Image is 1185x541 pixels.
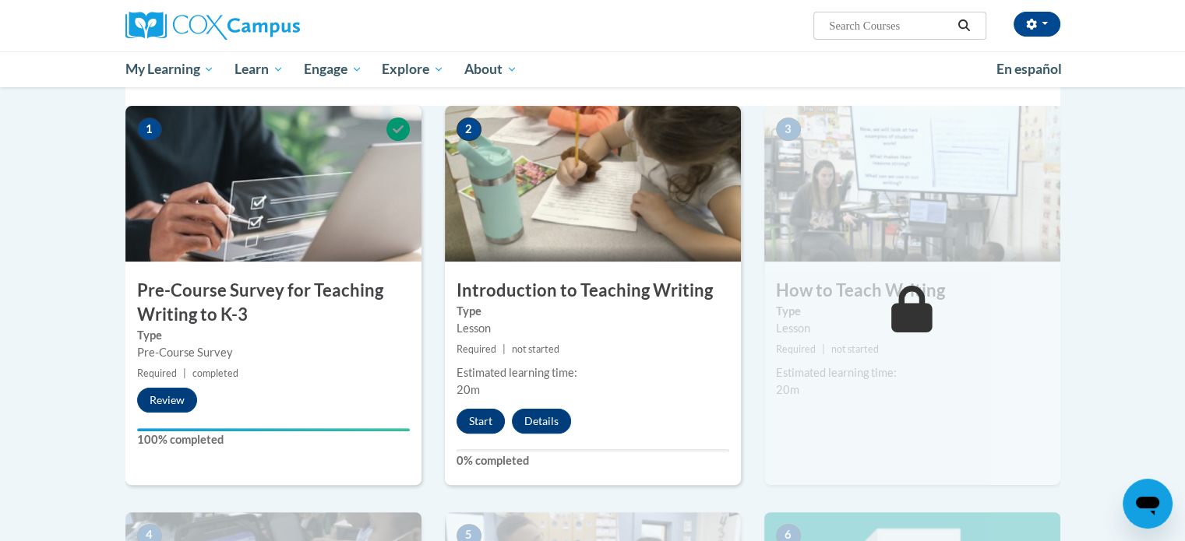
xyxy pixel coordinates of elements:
button: Account Settings [1014,12,1060,37]
span: | [183,367,186,379]
img: Course Image [445,106,741,262]
span: En español [996,61,1062,77]
div: Estimated learning time: [457,364,729,381]
h3: Pre-Course Survey for Teaching Writing to K-3 [125,279,421,327]
img: Course Image [764,106,1060,262]
span: 1 [137,118,162,141]
button: Start [457,409,505,434]
span: 20m [776,383,799,396]
div: Your progress [137,428,410,431]
label: Type [137,327,410,344]
a: Cox Campus [125,12,421,40]
span: 20m [457,383,480,396]
span: Required [457,343,496,355]
h3: Introduction to Teaching Writing [445,279,741,303]
span: Explore [382,60,444,79]
span: completed [192,367,238,379]
span: not started [831,343,879,355]
span: About [464,60,517,79]
iframe: Button to launch messaging window [1123,479,1173,529]
span: Required [776,343,816,355]
img: Course Image [125,106,421,262]
a: Learn [224,51,294,87]
div: Lesson [776,320,1049,337]
button: Search [952,16,975,35]
span: | [822,343,825,355]
label: 0% completed [457,452,729,469]
a: Engage [294,51,372,87]
h3: How to Teach Writing [764,279,1060,303]
span: Learn [235,60,284,79]
input: Search Courses [827,16,952,35]
label: Type [776,303,1049,320]
span: Engage [304,60,362,79]
a: En español [986,53,1072,86]
a: My Learning [115,51,225,87]
button: Details [512,409,571,434]
a: Explore [372,51,454,87]
div: Estimated learning time: [776,364,1049,381]
span: Required [137,367,177,379]
button: Review [137,388,197,413]
span: not started [512,343,559,355]
div: Main menu [102,51,1084,87]
span: 2 [457,118,481,141]
div: Pre-Course Survey [137,344,410,361]
div: Lesson [457,320,729,337]
img: Cox Campus [125,12,300,40]
label: 100% completed [137,431,410,448]
span: 3 [776,118,801,141]
span: My Learning [125,60,214,79]
span: | [503,343,506,355]
label: Type [457,303,729,320]
a: About [454,51,527,87]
